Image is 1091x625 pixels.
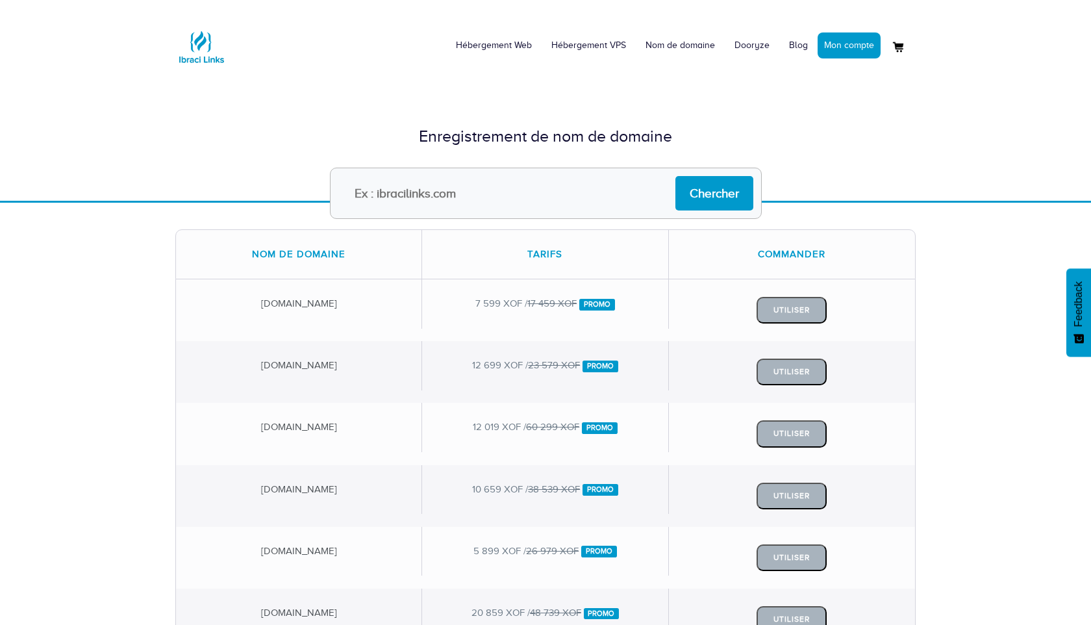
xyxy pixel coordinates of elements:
[446,26,542,65] a: Hébergement Web
[636,26,725,65] a: Nom de domaine
[422,403,668,452] div: 12 019 XOF /
[528,484,580,494] del: 38 539 XOF
[527,298,577,309] del: 17 459 XOF
[757,544,827,571] button: Utiliser
[330,168,762,219] input: Ex : ibracilinks.com
[175,21,227,73] img: Logo Ibraci Links
[422,341,668,390] div: 12 699 XOF /
[583,361,618,372] span: Promo
[530,607,581,618] del: 48 739 XOF
[757,483,827,509] button: Utiliser
[1073,281,1085,327] span: Feedback
[818,32,881,58] a: Mon compte
[176,465,422,514] div: [DOMAIN_NAME]
[542,26,636,65] a: Hébergement VPS
[175,125,916,148] div: Enregistrement de nom de domaine
[1066,268,1091,357] button: Feedback - Afficher l’enquête
[725,26,779,65] a: Dooryze
[422,230,668,279] div: Tarifs
[584,608,620,620] span: Promo
[176,279,422,328] div: [DOMAIN_NAME]
[581,546,617,557] span: Promo
[579,299,615,311] span: Promo
[422,465,668,514] div: 10 659 XOF /
[669,230,915,279] div: Commander
[526,546,579,556] del: 26 979 XOF
[779,26,818,65] a: Blog
[757,297,827,324] button: Utiliser
[757,359,827,385] button: Utiliser
[175,10,227,73] a: Logo Ibraci Links
[675,176,753,210] input: Chercher
[582,422,618,434] span: Promo
[176,230,422,279] div: Nom de domaine
[422,279,668,328] div: 7 599 XOF /
[526,422,579,432] del: 60 299 XOF
[583,484,618,496] span: Promo
[757,420,827,447] button: Utiliser
[528,360,580,370] del: 23 579 XOF
[176,341,422,390] div: [DOMAIN_NAME]
[422,527,668,576] div: 5 899 XOF /
[176,403,422,452] div: [DOMAIN_NAME]
[176,527,422,576] div: [DOMAIN_NAME]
